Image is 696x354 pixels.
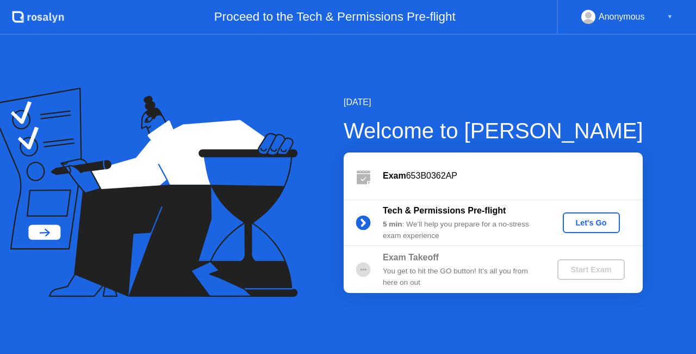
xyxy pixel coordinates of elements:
[383,219,539,241] div: : We’ll help you prepare for a no-stress exam experience
[383,169,643,182] div: 653B0362AP
[344,114,643,147] div: Welcome to [PERSON_NAME]
[562,265,620,274] div: Start Exam
[599,10,645,24] div: Anonymous
[563,212,620,233] button: Let's Go
[383,253,439,262] b: Exam Takeoff
[557,259,624,280] button: Start Exam
[344,96,643,109] div: [DATE]
[567,218,616,227] div: Let's Go
[667,10,673,24] div: ▼
[383,206,506,215] b: Tech & Permissions Pre-flight
[383,220,402,228] b: 5 min
[383,266,539,288] div: You get to hit the GO button! It’s all you from here on out
[383,171,406,180] b: Exam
